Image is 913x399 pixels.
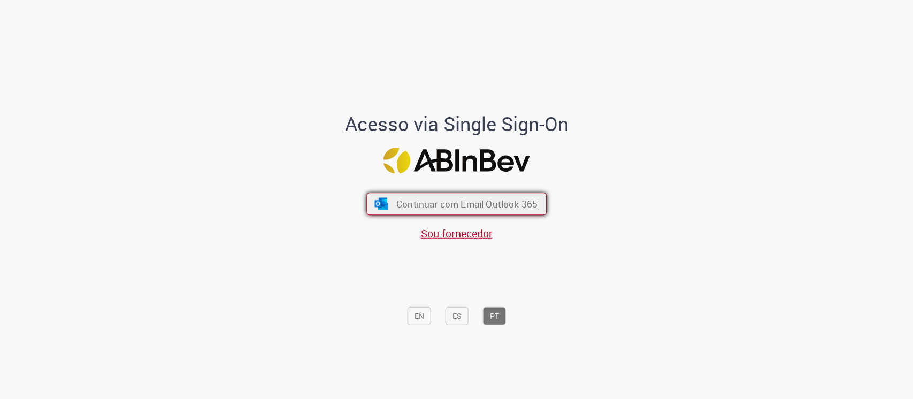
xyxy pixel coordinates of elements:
[366,193,547,215] button: ícone Azure/Microsoft 360 Continuar com Email Outlook 365
[383,147,530,173] img: Logo ABInBev
[373,197,389,209] img: ícone Azure/Microsoft 360
[483,306,506,325] button: PT
[308,113,605,135] h1: Acesso via Single Sign-On
[421,226,493,240] a: Sou fornecedor
[446,306,469,325] button: ES
[396,197,538,210] span: Continuar com Email Outlook 365
[408,306,431,325] button: EN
